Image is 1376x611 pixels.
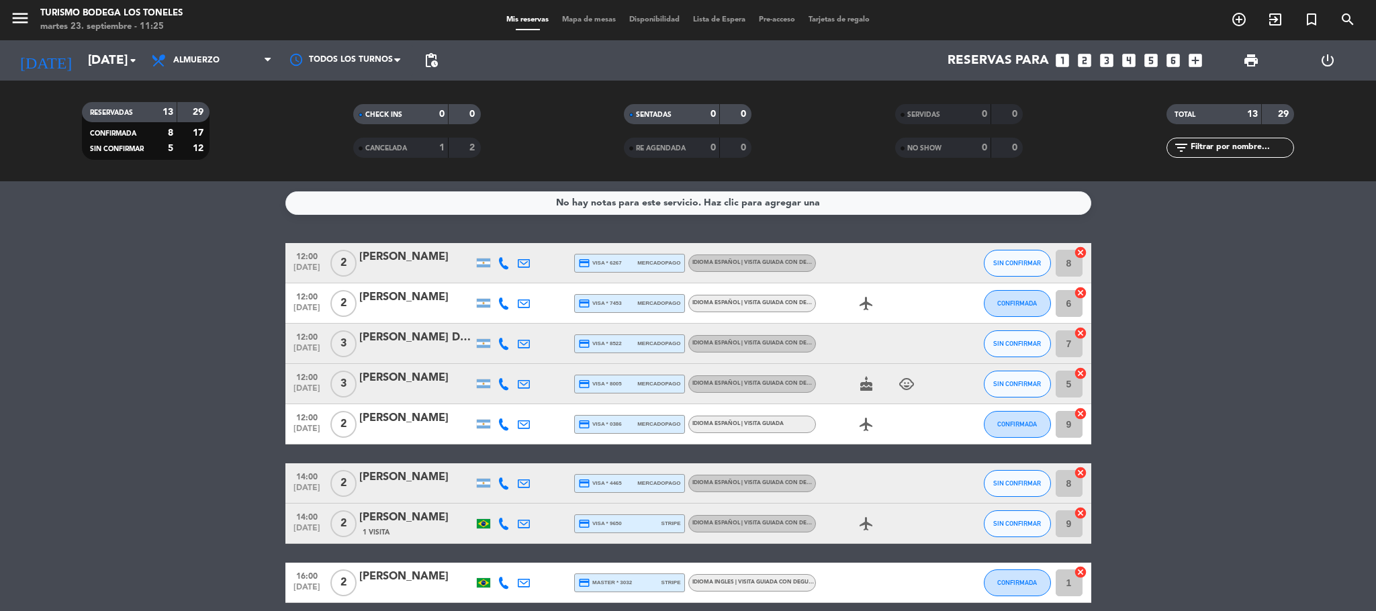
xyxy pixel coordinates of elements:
div: martes 23. septiembre - 11:25 [40,20,183,34]
button: CONFIRMADA [984,569,1051,596]
i: credit_card [578,257,590,269]
span: mercadopago [637,479,680,487]
span: [DATE] [290,583,324,598]
i: exit_to_app [1267,11,1283,28]
i: credit_card [578,518,590,530]
i: credit_card [578,577,590,589]
strong: 8 [168,128,173,138]
span: 2 [330,290,357,317]
span: TOTAL [1175,111,1195,118]
span: 2 [330,470,357,497]
span: stripe [661,578,681,587]
i: credit_card [578,297,590,310]
button: CONFIRMADA [984,411,1051,438]
strong: 0 [741,109,749,119]
strong: 5 [168,144,173,153]
div: [PERSON_NAME] [359,469,473,486]
i: credit_card [578,338,590,350]
span: Idioma Español | Visita guiada con degustación - Familia Millan Wine Series [692,300,923,305]
strong: 13 [163,107,173,117]
span: 14:00 [290,508,324,524]
div: [PERSON_NAME] [359,289,473,306]
span: NO SHOW [907,145,942,152]
i: cake [858,376,874,392]
span: SIN CONFIRMAR [993,259,1041,267]
i: looks_one [1054,52,1071,69]
span: mercadopago [637,299,680,308]
span: 2 [330,510,357,537]
i: add_box [1187,52,1204,69]
div: [PERSON_NAME] [359,509,473,526]
i: looks_4 [1120,52,1138,69]
i: looks_5 [1142,52,1160,69]
span: [DATE] [290,344,324,359]
span: SIN CONFIRMAR [993,380,1041,387]
span: print [1243,52,1259,68]
strong: 0 [710,143,716,152]
i: cancel [1074,246,1087,259]
i: looks_two [1076,52,1093,69]
span: SIN CONFIRMAR [993,520,1041,527]
span: 2 [330,411,357,438]
span: 12:00 [290,409,324,424]
span: RE AGENDADA [636,145,686,152]
span: [DATE] [290,424,324,440]
span: Mapa de mesas [555,16,623,23]
i: add_circle_outline [1231,11,1247,28]
span: Disponibilidad [623,16,686,23]
span: CONFIRMADA [997,299,1037,307]
span: Almuerzo [173,56,220,65]
i: credit_card [578,418,590,430]
i: search [1340,11,1356,28]
button: CONFIRMADA [984,290,1051,317]
i: looks_6 [1164,52,1182,69]
strong: 2 [469,143,477,152]
i: looks_3 [1098,52,1115,69]
span: mercadopago [637,379,680,388]
span: visa * 4465 [578,477,622,489]
span: pending_actions [423,52,439,68]
span: Tarjetas de regalo [802,16,876,23]
button: SIN CONFIRMAR [984,371,1051,397]
span: Idioma Español | Visita guiada con degustación itinerante - Mosquita Muerta [692,480,931,485]
strong: 0 [741,143,749,152]
strong: 12 [193,144,206,153]
div: LOG OUT [1289,40,1366,81]
strong: 0 [439,109,445,119]
i: credit_card [578,477,590,489]
strong: 29 [1278,109,1291,119]
strong: 0 [1012,143,1020,152]
span: [DATE] [290,384,324,399]
i: cancel [1074,326,1087,340]
i: arrow_drop_down [125,52,141,68]
button: SIN CONFIRMAR [984,510,1051,537]
span: 3 [330,371,357,397]
span: SIN CONFIRMAR [993,479,1041,487]
span: Idioma Español | Visita guiada con degustación itinerante - Mosquita Muerta [692,260,931,265]
i: airplanemode_active [858,416,874,432]
span: CONFIRMADA [997,579,1037,586]
i: turned_in_not [1303,11,1320,28]
i: cancel [1074,286,1087,299]
span: SIN CONFIRMAR [90,146,144,152]
span: Idioma Español | Visita Guiada [692,421,784,426]
i: [DATE] [10,46,81,75]
span: 2 [330,250,357,277]
strong: 1 [439,143,445,152]
span: visa * 8522 [578,338,622,350]
span: SIN CONFIRMAR [993,340,1041,347]
span: Lista de Espera [686,16,752,23]
span: visa * 7453 [578,297,622,310]
span: SERVIDAS [907,111,940,118]
i: cancel [1074,565,1087,579]
span: 12:00 [290,248,324,263]
span: 16:00 [290,567,324,583]
span: master * 3032 [578,577,633,589]
span: Idioma Español | Visita guiada con degustacion itinerante - Degustación Fuego Blanco [692,340,962,346]
span: Pre-acceso [752,16,802,23]
span: SENTADAS [636,111,672,118]
strong: 0 [982,143,987,152]
div: Turismo Bodega Los Toneles [40,7,183,20]
strong: 0 [982,109,987,119]
div: [PERSON_NAME] [359,568,473,585]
